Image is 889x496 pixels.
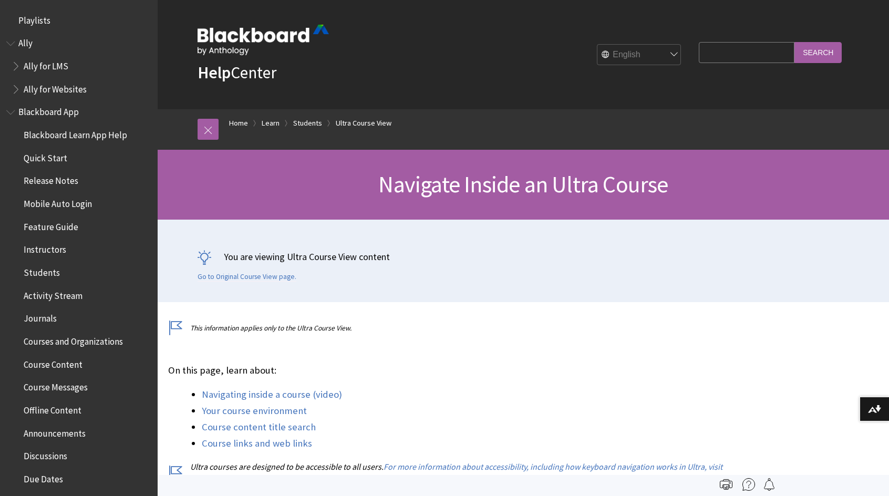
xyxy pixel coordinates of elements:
[794,42,842,63] input: Search
[190,461,722,484] a: For more information about accessibility, including how keyboard navigation works in Ultra, visit...
[24,195,92,209] span: Mobile Auto Login
[597,45,681,66] select: Site Language Selector
[229,117,248,130] a: Home
[24,333,123,347] span: Courses and Organizations
[24,80,87,95] span: Ally for Websites
[202,421,316,433] a: Course content title search
[24,401,81,416] span: Offline Content
[168,364,723,377] p: On this page, learn about:
[6,12,151,29] nav: Book outline for Playlists
[293,117,322,130] a: Students
[742,478,755,491] img: More help
[24,241,66,255] span: Instructors
[202,437,312,450] a: Course links and web links
[24,264,60,278] span: Students
[24,425,86,439] span: Announcements
[6,35,151,98] nav: Book outline for Anthology Ally Help
[24,310,57,324] span: Journals
[198,250,849,263] p: You are viewing Ultra Course View content
[18,35,33,49] span: Ally
[202,405,307,417] a: Your course environment
[198,272,296,282] a: Go to Original Course View page.
[24,172,78,187] span: Release Notes
[24,126,127,140] span: Blackboard Learn App Help
[198,25,329,55] img: Blackboard by Anthology
[763,478,776,491] img: Follow this page
[198,62,276,83] a: HelpCenter
[24,356,82,370] span: Course Content
[198,62,231,83] strong: Help
[24,218,78,232] span: Feature Guide
[18,104,79,118] span: Blackboard App
[24,470,63,484] span: Due Dates
[18,12,50,26] span: Playlists
[24,149,67,163] span: Quick Start
[202,388,342,401] a: Navigating inside a course (video)
[24,379,88,393] span: Course Messages
[168,461,723,484] p: Ultra courses are designed to be accessible to all users.
[168,323,723,333] p: This information applies only to the Ultra Course View.
[262,117,280,130] a: Learn
[720,478,732,491] img: Print
[378,170,668,199] span: Navigate Inside an Ultra Course
[336,117,391,130] a: Ultra Course View
[24,57,68,71] span: Ally for LMS
[24,287,82,301] span: Activity Stream
[24,447,67,461] span: Discussions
